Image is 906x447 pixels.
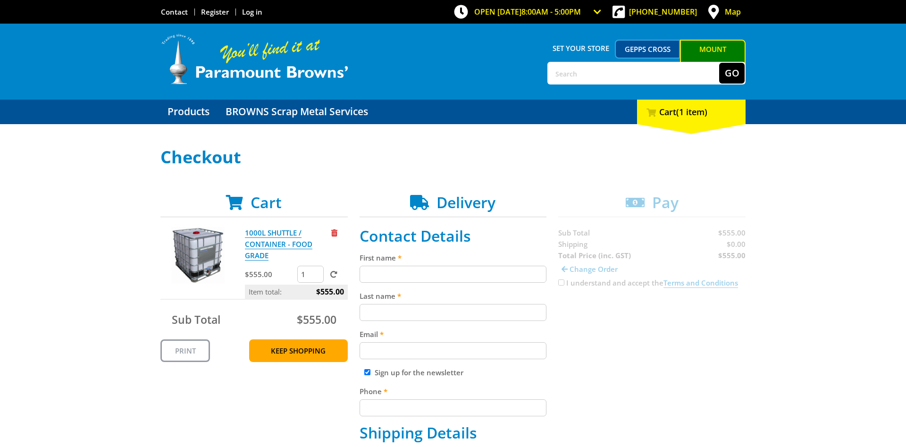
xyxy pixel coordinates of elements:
a: Go to the registration page [201,7,229,17]
a: Mount [PERSON_NAME] [680,40,746,76]
p: $555.00 [245,269,295,280]
input: Please enter your first name. [360,266,547,283]
img: 1000L SHUTTLE / CONTAINER - FOOD GRADE [169,227,226,284]
a: 1000L SHUTTLE / CONTAINER - FOOD GRADE [245,228,312,261]
span: (1 item) [676,106,707,118]
label: Last name [360,290,547,302]
a: Go to the Contact page [161,7,188,17]
a: Remove from cart [331,228,337,237]
h2: Contact Details [360,227,547,245]
a: Go to the BROWNS Scrap Metal Services page [218,100,375,124]
a: Print [160,339,210,362]
span: 8:00am - 5:00pm [521,7,581,17]
input: Search [548,63,719,84]
h1: Checkout [160,148,746,167]
a: Gepps Cross [615,40,680,59]
span: Delivery [436,192,495,212]
img: Paramount Browns' [160,33,349,85]
a: Go to the Products page [160,100,217,124]
input: Please enter your telephone number. [360,399,547,416]
span: OPEN [DATE] [474,7,581,17]
a: Keep Shopping [249,339,348,362]
label: Email [360,329,547,340]
label: First name [360,252,547,263]
input: Please enter your last name. [360,304,547,321]
label: Phone [360,386,547,397]
span: Sub Total [172,312,220,327]
h2: Shipping Details [360,424,547,442]
input: Please enter your email address. [360,342,547,359]
a: Log in [242,7,262,17]
span: $555.00 [316,285,344,299]
span: Cart [251,192,282,212]
button: Go [719,63,745,84]
p: Item total: [245,285,348,299]
span: Set your store [547,40,615,57]
span: $555.00 [297,312,336,327]
div: Cart [637,100,746,124]
label: Sign up for the newsletter [375,368,463,377]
